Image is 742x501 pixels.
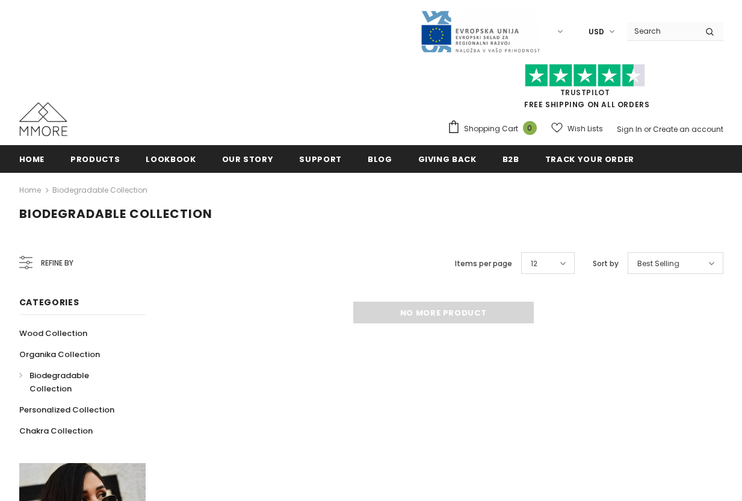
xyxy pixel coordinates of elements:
span: Personalized Collection [19,404,114,415]
span: Lookbook [146,154,196,165]
span: Wood Collection [19,328,87,339]
a: Biodegradable Collection [19,365,132,399]
span: Categories [19,296,79,308]
a: Our Story [222,145,274,172]
span: Organika Collection [19,349,100,360]
span: Biodegradable Collection [19,205,212,222]
span: USD [589,26,604,38]
a: Wish Lists [551,118,603,139]
span: Our Story [222,154,274,165]
a: Shopping Cart 0 [447,120,543,138]
img: Javni Razpis [420,10,540,54]
span: Chakra Collection [19,425,93,437]
span: Track your order [545,154,634,165]
img: Trust Pilot Stars [525,64,645,87]
span: Shopping Cart [464,123,518,135]
label: Sort by [593,258,619,270]
span: support [299,154,342,165]
span: Home [19,154,45,165]
a: B2B [502,145,519,172]
span: 0 [523,121,537,135]
span: 12 [531,258,537,270]
a: Track your order [545,145,634,172]
a: Personalized Collection [19,399,114,420]
span: B2B [502,154,519,165]
a: Organika Collection [19,344,100,365]
span: Best Selling [637,258,679,270]
span: Blog [368,154,392,165]
span: Refine by [41,257,73,270]
a: Blog [368,145,392,172]
a: Chakra Collection [19,420,93,441]
input: Search Site [627,22,696,40]
span: Wish Lists [567,123,603,135]
span: Products [70,154,120,165]
label: Items per page [455,258,512,270]
a: Wood Collection [19,323,87,344]
a: Biodegradable Collection [52,185,147,195]
a: Trustpilot [560,87,610,98]
a: support [299,145,342,172]
a: Javni Razpis [420,26,540,36]
a: Giving back [418,145,477,172]
img: MMORE Cases [19,102,67,136]
a: Lookbook [146,145,196,172]
a: Home [19,183,41,198]
span: Giving back [418,154,477,165]
a: Create an account [653,124,723,134]
a: Sign In [617,124,642,134]
span: FREE SHIPPING ON ALL ORDERS [447,69,723,110]
a: Products [70,145,120,172]
span: or [644,124,651,134]
span: Biodegradable Collection [29,370,89,394]
a: Home [19,145,45,172]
